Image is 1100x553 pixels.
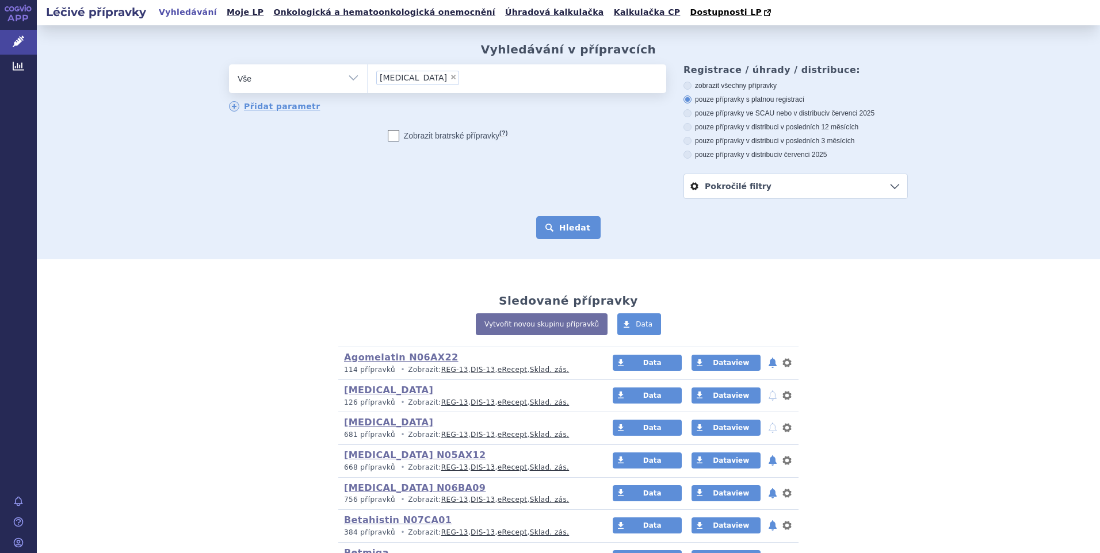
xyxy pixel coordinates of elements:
span: 668 přípravků [344,463,395,471]
button: nastavení [781,421,793,435]
a: REG-13 [441,496,468,504]
i: • [398,398,408,408]
a: eRecept [498,496,528,504]
a: Sklad. zás. [530,398,570,406]
a: REG-13 [441,431,468,439]
a: Úhradová kalkulačka [502,5,608,20]
a: eRecept [498,528,528,536]
h2: Léčivé přípravky [37,4,155,20]
span: Data [636,320,652,328]
button: nastavení [781,454,793,467]
span: v červenci 2025 [778,151,827,159]
a: Data [613,420,682,436]
a: Sklad. zás. [530,463,570,471]
button: Hledat [536,216,601,239]
span: Data [643,489,662,497]
a: eRecept [498,431,528,439]
button: notifikace [767,421,778,435]
p: Zobrazit: , , , [344,365,591,375]
span: v červenci 2025 [826,109,874,117]
a: Dataview [692,387,761,404]
button: nastavení [781,486,793,500]
h3: Registrace / úhrady / distribuce: [683,64,908,75]
button: nastavení [781,389,793,402]
a: Data [613,517,682,533]
a: Dataview [692,517,761,533]
abbr: (?) [499,129,507,137]
a: Data [613,452,682,468]
a: [MEDICAL_DATA] [344,385,433,395]
p: Zobrazit: , , , [344,398,591,408]
button: notifikace [767,519,778,532]
a: Betahistin N07CA01 [344,514,452,525]
label: pouze přípravky ve SCAU nebo v distribuci [683,109,908,118]
button: nastavení [781,356,793,370]
span: Data [643,359,662,367]
input: [MEDICAL_DATA] [463,70,523,85]
button: notifikace [767,356,778,370]
button: notifikace [767,486,778,500]
a: Kalkulačka CP [610,5,684,20]
a: Přidat parametr [229,101,320,112]
span: Dataview [713,489,749,497]
a: Sklad. zás. [530,528,570,536]
span: Dataview [713,456,749,464]
span: Data [643,391,662,400]
a: Vytvořit novou skupinu přípravků [476,313,608,335]
label: pouze přípravky v distribuci v posledních 3 měsících [683,136,908,145]
a: eRecept [498,398,528,406]
a: Dataview [692,420,761,436]
span: Dataview [713,391,749,400]
i: • [398,430,408,440]
span: Dataview [713,424,749,432]
span: Dostupnosti LP [690,7,762,17]
a: Moje LP [223,5,267,20]
a: Dataview [692,452,761,468]
a: Dataview [692,485,761,501]
a: Data [613,485,682,501]
a: REG-13 [441,528,468,536]
a: Sklad. zás. [530,366,570,374]
span: 384 přípravků [344,528,395,536]
button: notifikace [767,454,778,467]
a: Onkologická a hematoonkologická onemocnění [270,5,499,20]
a: [MEDICAL_DATA] N06BA09 [344,482,486,493]
a: REG-13 [441,398,468,406]
a: Sklad. zás. [530,431,570,439]
a: Dataview [692,355,761,371]
a: Vyhledávání [155,5,220,20]
a: REG-13 [441,463,468,471]
a: REG-13 [441,366,468,374]
p: Zobrazit: , , , [344,430,591,440]
a: Dostupnosti LP [686,5,777,21]
h2: Sledované přípravky [499,294,638,308]
p: Zobrazit: , , , [344,463,591,473]
a: Data [613,387,682,404]
a: Sklad. zás. [530,496,570,504]
span: 756 přípravků [344,496,395,504]
label: pouze přípravky v distribuci [683,150,908,159]
a: DIS-13 [471,398,495,406]
a: eRecept [498,463,528,471]
span: 114 přípravků [344,366,395,374]
i: • [398,463,408,473]
a: DIS-13 [471,366,495,374]
a: DIS-13 [471,463,495,471]
p: Zobrazit: , , , [344,495,591,505]
button: nastavení [781,519,793,532]
i: • [398,495,408,505]
span: Data [643,424,662,432]
span: Data [643,521,662,529]
label: Zobrazit bratrské přípravky [388,130,508,141]
a: [MEDICAL_DATA] [344,417,433,428]
a: Data [617,313,661,335]
label: zobrazit všechny přípravky [683,81,908,90]
a: DIS-13 [471,528,495,536]
h2: Vyhledávání v přípravcích [481,43,656,56]
span: Dataview [713,359,749,367]
a: DIS-13 [471,431,495,439]
button: notifikace [767,389,778,402]
span: [MEDICAL_DATA] [380,74,447,82]
label: pouze přípravky s platnou registrací [683,95,908,104]
span: Dataview [713,521,749,529]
